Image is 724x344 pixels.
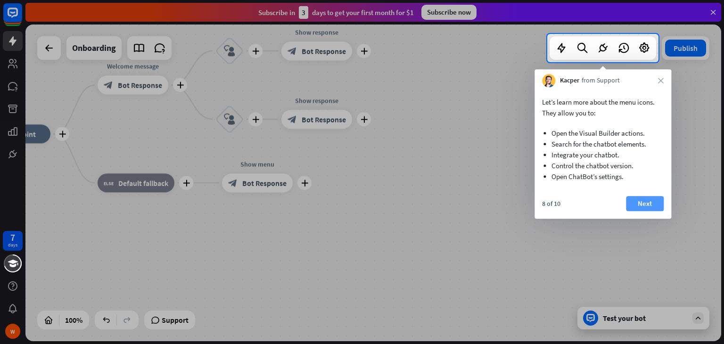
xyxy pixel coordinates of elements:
li: Integrate your chatbot. [551,149,654,160]
div: 8 of 10 [542,199,560,208]
li: Search for the chatbot elements. [551,139,654,149]
span: Kacper [560,76,579,85]
button: Next [626,196,664,211]
p: Let’s learn more about the menu icons. They allow you to: [542,97,664,118]
li: Control the chatbot version. [551,160,654,171]
span: from Support [582,76,620,85]
li: Open the Visual Builder actions. [551,128,654,139]
button: Open LiveChat chat widget [8,4,36,32]
i: close [658,78,664,83]
li: Open ChatBot’s settings. [551,171,654,182]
